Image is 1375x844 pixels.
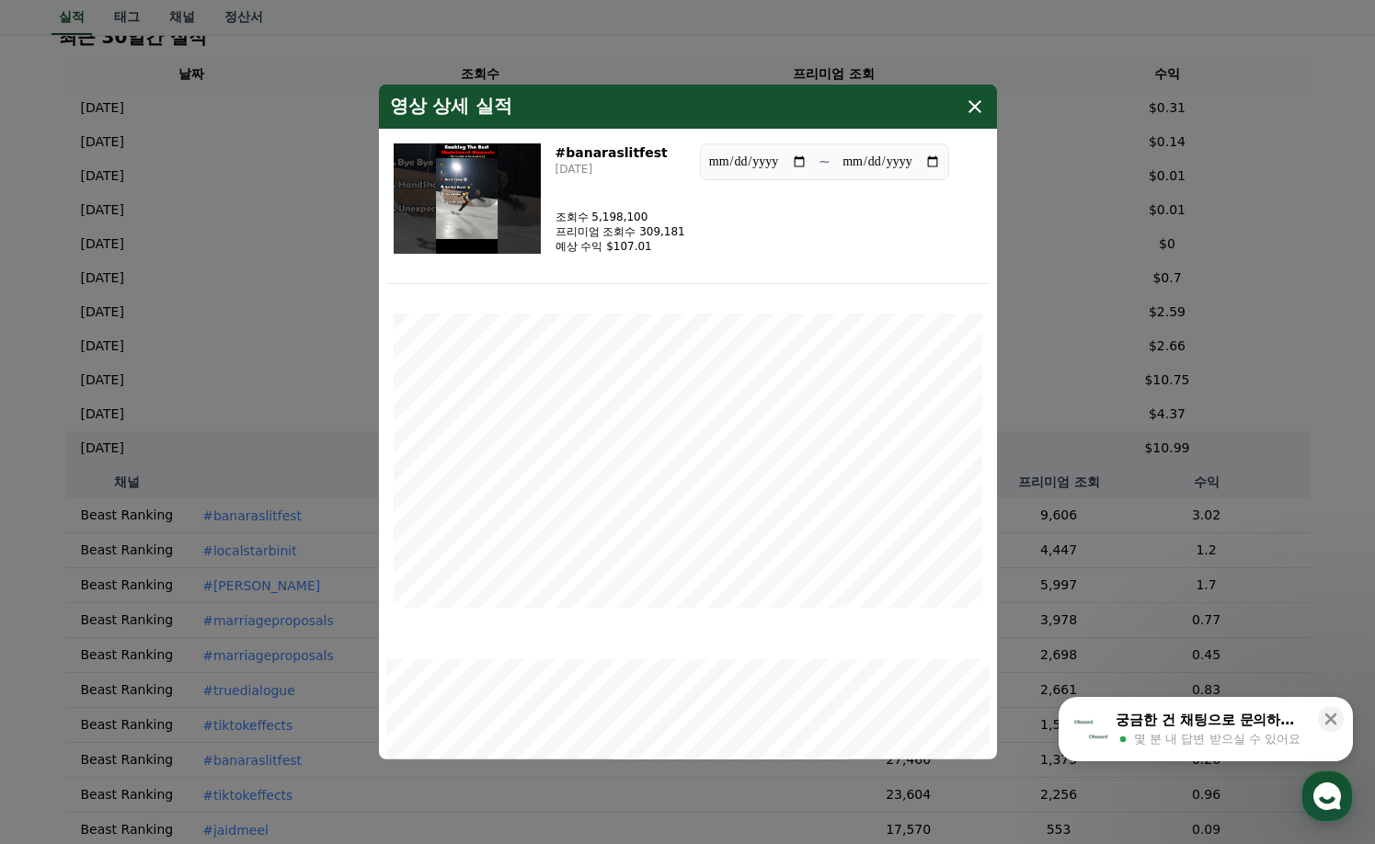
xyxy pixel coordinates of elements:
[556,210,685,224] p: 조회수 5,198,100
[819,151,831,173] p: ~
[556,239,685,254] p: 예상 수익 $107.01
[556,162,668,177] p: [DATE]
[394,143,541,254] img: #banaraslitfest
[121,583,237,629] a: 대화
[58,610,69,625] span: 홈
[237,583,353,629] a: 설정
[556,143,668,162] h3: #banaraslitfest
[379,85,997,759] div: modal
[390,96,513,118] h4: 영상 상세 실적
[168,611,190,626] span: 대화
[284,610,306,625] span: 설정
[6,583,121,629] a: 홈
[556,224,685,239] p: 프리미엄 조회수 309,181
